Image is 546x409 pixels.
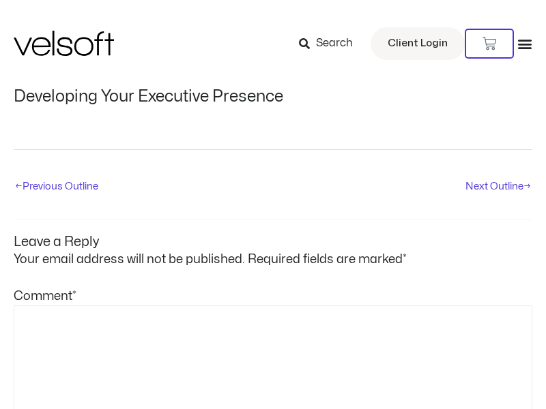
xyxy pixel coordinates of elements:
[517,36,532,51] div: Menu Toggle
[523,181,531,191] span: →
[15,181,23,191] span: ←
[14,149,532,200] nav: Post navigation
[14,290,76,302] label: Comment
[14,254,245,265] span: Your email address will not be published.
[248,254,407,265] span: Required fields are marked
[14,219,532,250] h3: Leave a Reply
[371,27,465,60] a: Client Login
[15,176,98,199] a: ←Previous Outline
[465,176,531,199] a: Next Outline→
[299,32,362,55] a: Search
[316,35,353,52] span: Search
[388,35,448,52] span: Client Login
[14,87,532,106] h1: Developing Your Executive Presence
[14,31,114,56] img: Velsoft Training Materials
